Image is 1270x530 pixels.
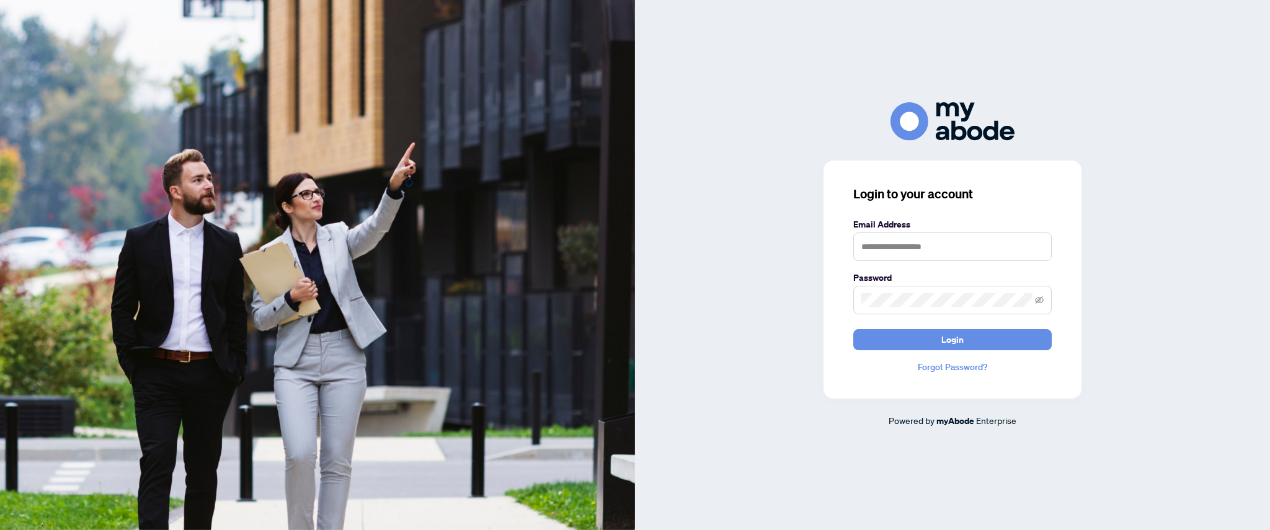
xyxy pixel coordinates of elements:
[853,185,1052,203] h3: Login to your account
[976,415,1016,426] span: Enterprise
[936,414,974,428] a: myAbode
[1035,296,1044,304] span: eye-invisible
[889,415,935,426] span: Powered by
[853,329,1052,350] button: Login
[853,218,1052,231] label: Email Address
[941,330,964,350] span: Login
[853,271,1052,285] label: Password
[890,102,1015,140] img: ma-logo
[853,360,1052,374] a: Forgot Password?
